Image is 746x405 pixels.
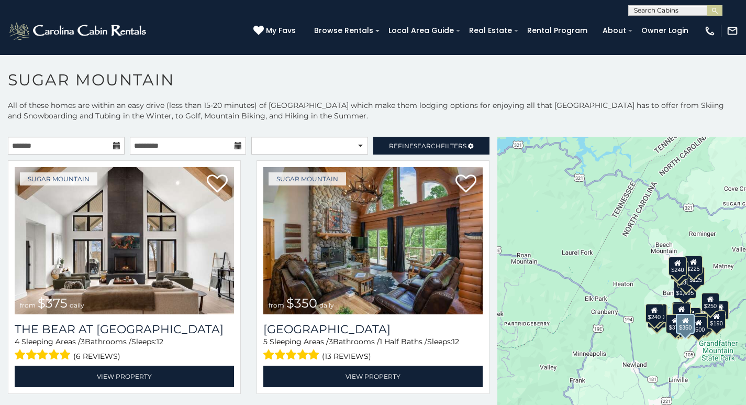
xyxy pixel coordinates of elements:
[672,302,689,321] div: $190
[15,322,234,336] a: The Bear At [GEOGRAPHIC_DATA]
[70,301,84,309] span: daily
[263,336,483,363] div: Sleeping Areas / Bathrooms / Sleeps:
[15,337,19,346] span: 4
[597,23,631,39] a: About
[464,23,517,39] a: Real Estate
[649,304,666,323] div: $210
[20,301,36,309] span: from
[263,337,268,346] span: 5
[686,267,704,286] div: $125
[701,293,719,312] div: $250
[207,173,228,195] a: Add to favorites
[157,337,163,346] span: 12
[286,295,317,311] span: $350
[73,349,120,363] span: (6 reviews)
[689,316,707,335] div: $500
[675,314,694,334] div: $350
[710,301,728,320] div: $155
[263,167,483,314] a: Grouse Moor Lodge from $350 daily
[15,366,234,387] a: View Property
[269,301,284,309] span: from
[263,167,483,314] img: Grouse Moor Lodge
[15,167,234,314] a: The Bear At Sugar Mountain from $375 daily
[414,142,441,150] span: Search
[669,257,686,276] div: $240
[672,303,690,322] div: $300
[455,173,476,195] a: Add to favorites
[704,25,716,37] img: phone-regular-white.png
[329,337,333,346] span: 3
[666,314,684,333] div: $375
[707,310,725,329] div: $190
[319,301,334,309] span: daily
[20,172,97,185] a: Sugar Mountain
[81,337,85,346] span: 3
[636,23,694,39] a: Owner Login
[15,336,234,363] div: Sleeping Areas / Bathrooms / Sleeps:
[263,322,483,336] h3: Grouse Moor Lodge
[522,23,593,39] a: Rental Program
[263,322,483,336] a: [GEOGRAPHIC_DATA]
[263,366,483,387] a: View Property
[727,25,738,37] img: mail-regular-white.png
[253,25,298,37] a: My Favs
[309,23,378,39] a: Browse Rentals
[684,256,702,275] div: $225
[383,23,459,39] a: Local Area Guide
[645,304,663,323] div: $240
[452,337,459,346] span: 12
[694,313,712,332] div: $195
[15,167,234,314] img: The Bear At Sugar Mountain
[380,337,427,346] span: 1 Half Baths /
[373,137,490,155] a: RefineSearchFilters
[683,308,700,326] div: $200
[269,172,346,185] a: Sugar Mountain
[322,349,371,363] span: (13 reviews)
[8,20,149,41] img: White-1-2.png
[266,25,296,36] span: My Favs
[673,302,691,321] div: $265
[670,261,688,280] div: $170
[38,295,68,311] span: $375
[673,280,696,299] div: $1,095
[15,322,234,336] h3: The Bear At Sugar Mountain
[389,142,466,150] span: Refine Filters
